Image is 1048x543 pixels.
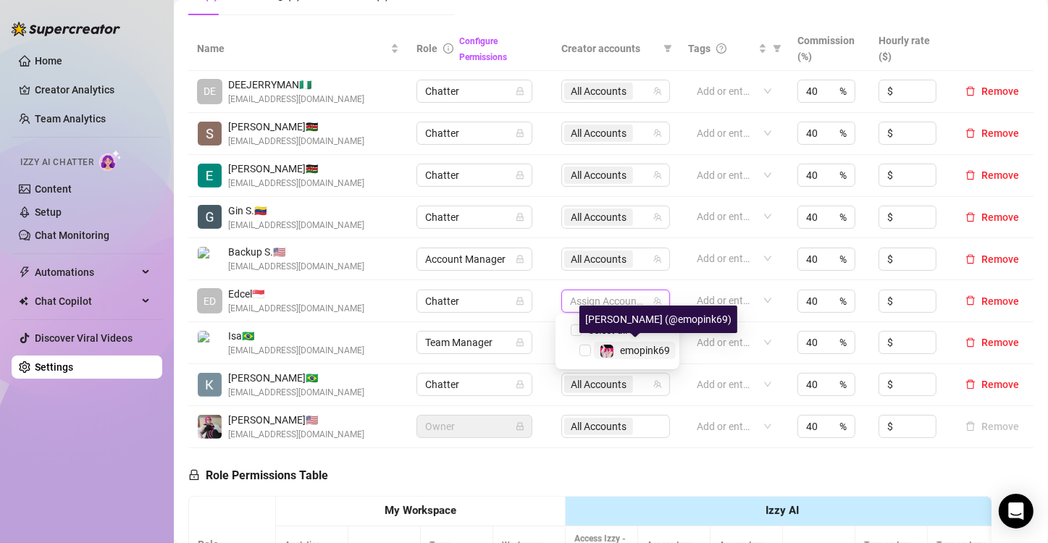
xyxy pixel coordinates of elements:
span: Tags [688,41,710,56]
a: Home [35,55,62,67]
span: filter [663,44,672,53]
span: info-circle [443,43,453,54]
span: team [653,255,662,264]
span: [EMAIL_ADDRESS][DOMAIN_NAME] [228,219,364,232]
th: Name [188,27,408,71]
span: Chatter [425,206,524,228]
a: Configure Permissions [459,36,507,62]
span: delete [965,254,976,264]
button: Remove [960,292,1025,310]
img: Britney Black [198,415,222,439]
span: delete [965,86,976,96]
span: [EMAIL_ADDRESS][DOMAIN_NAME] [228,344,364,358]
img: Sheila Ngigi [198,122,222,146]
span: Remove [981,295,1019,307]
span: team [653,380,662,389]
span: Remove [981,253,1019,265]
a: Team Analytics [35,113,106,125]
span: [EMAIL_ADDRESS][DOMAIN_NAME] [228,260,364,274]
span: team [653,87,662,96]
span: filter [661,38,675,59]
span: All Accounts [571,376,626,392]
span: Chatter [425,80,524,102]
span: team [653,297,662,306]
span: lock [516,255,524,264]
span: delete [965,295,976,306]
span: delete [965,379,976,390]
span: Remove [981,169,1019,181]
button: Remove [960,83,1025,100]
span: lock [516,338,524,347]
span: question-circle [716,43,726,54]
span: DEEJERRYMAN 🇳🇬 [228,77,364,93]
button: Remove [960,251,1025,268]
span: DE [204,83,216,99]
span: [PERSON_NAME] 🇰🇪 [228,119,364,135]
span: lock [516,422,524,431]
span: All Accounts [564,209,633,226]
span: lock [516,380,524,389]
button: Remove [960,334,1025,351]
a: Chat Monitoring [35,230,109,241]
span: All Accounts [571,209,626,225]
button: Remove [960,209,1025,226]
span: team [653,171,662,180]
span: Team Manager [425,332,524,353]
img: Kauany Fatima [198,373,222,397]
span: Chatter [425,164,524,186]
span: Chatter [425,122,524,144]
th: Commission (%) [789,27,870,71]
a: Content [35,183,72,195]
span: All Accounts [571,83,626,99]
span: lock [516,213,524,222]
span: [EMAIL_ADDRESS][DOMAIN_NAME] [228,302,364,316]
span: [EMAIL_ADDRESS][DOMAIN_NAME] [228,386,364,400]
span: Creator accounts [561,41,658,56]
span: Remove [981,211,1019,223]
span: All Accounts [564,376,633,393]
span: All Accounts [564,125,633,142]
span: ED [204,293,216,309]
span: All Accounts [564,251,633,268]
span: lock [516,129,524,138]
span: All Accounts [564,167,633,184]
button: Remove [960,167,1025,184]
span: Select tree node [579,345,591,356]
strong: Izzy AI [766,504,800,517]
span: [EMAIL_ADDRESS][DOMAIN_NAME] [228,428,364,442]
th: Hourly rate ($) [870,27,951,71]
span: All Accounts [571,167,626,183]
button: Remove [960,376,1025,393]
span: delete [965,212,976,222]
img: Isa [198,331,222,355]
span: Automations [35,261,138,284]
span: Remove [981,85,1019,97]
span: Name [197,41,387,56]
a: Setup [35,206,62,218]
button: Remove [960,125,1025,142]
div: [PERSON_NAME] (@emopink69) [579,306,737,333]
span: filter [773,44,781,53]
img: Gin Stars [198,205,222,229]
span: lock [516,87,524,96]
span: delete [965,170,976,180]
img: logo-BBDzfeDw.svg [12,22,120,36]
span: Role [416,43,437,54]
span: Chatter [425,290,524,312]
span: [EMAIL_ADDRESS][DOMAIN_NAME] [228,93,364,106]
span: Edcel 🇸🇬 [228,286,364,302]
span: All Accounts [571,251,626,267]
img: Essie [198,164,222,188]
span: Remove [981,379,1019,390]
span: Owner [425,416,524,437]
span: team [653,213,662,222]
span: Backup S. 🇺🇸 [228,244,364,260]
span: lock [516,171,524,180]
img: emopink69 [600,345,613,358]
span: Remove [981,337,1019,348]
button: Remove [960,418,1025,435]
span: emopink69 [620,345,670,356]
span: lock [188,469,200,481]
span: lock [516,297,524,306]
span: [PERSON_NAME] 🇰🇪 [228,161,364,177]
